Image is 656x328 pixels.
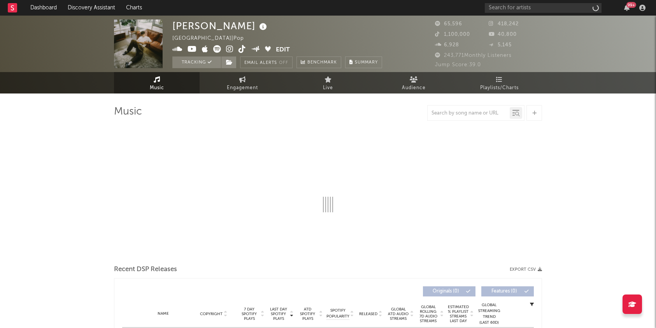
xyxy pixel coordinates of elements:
div: [PERSON_NAME] [172,19,269,32]
a: Live [285,72,371,93]
span: Features ( 0 ) [486,289,522,294]
div: [GEOGRAPHIC_DATA] | Pop [172,34,253,43]
span: Summary [355,60,378,65]
div: Name [138,311,189,317]
span: 1,100,000 [435,32,470,37]
span: Global ATD Audio Streams [388,307,409,321]
span: Originals ( 0 ) [428,289,464,294]
span: 418,242 [489,21,519,26]
span: Audience [402,83,426,93]
span: Estimated % Playlist Streams Last Day [447,305,469,323]
div: 99 + [626,2,636,8]
span: 243,771 Monthly Listeners [435,53,512,58]
span: Jump Score: 39.0 [435,62,481,67]
span: ATD Spotify Plays [297,307,318,321]
input: Search by song name or URL [428,110,510,116]
button: Summary [345,56,382,68]
span: Spotify Popularity [326,308,349,319]
button: Edit [276,45,290,55]
a: Benchmark [296,56,341,68]
button: Originals(0) [423,286,475,296]
span: Copyright [200,312,223,316]
span: Released [359,312,377,316]
span: Last Day Spotify Plays [268,307,289,321]
a: Engagement [200,72,285,93]
span: 40,800 [489,32,517,37]
span: Engagement [227,83,258,93]
span: 6,928 [435,42,459,48]
span: Live [323,83,333,93]
div: Global Streaming Trend (Last 60D) [477,302,501,326]
input: Search for artists [485,3,602,13]
button: 99+ [624,5,630,11]
a: Music [114,72,200,93]
button: Export CSV [510,267,542,272]
span: Global Rolling 7D Audio Streams [417,305,439,323]
span: 5,145 [489,42,512,48]
span: 65,596 [435,21,462,26]
button: Email AlertsOff [240,56,293,68]
span: Playlists/Charts [480,83,519,93]
button: Features(0) [481,286,534,296]
button: Tracking [172,56,221,68]
a: Playlists/Charts [456,72,542,93]
em: Off [279,61,288,65]
a: Audience [371,72,456,93]
span: Recent DSP Releases [114,265,177,274]
span: Benchmark [307,58,337,67]
span: 7 Day Spotify Plays [239,307,260,321]
span: Music [150,83,164,93]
